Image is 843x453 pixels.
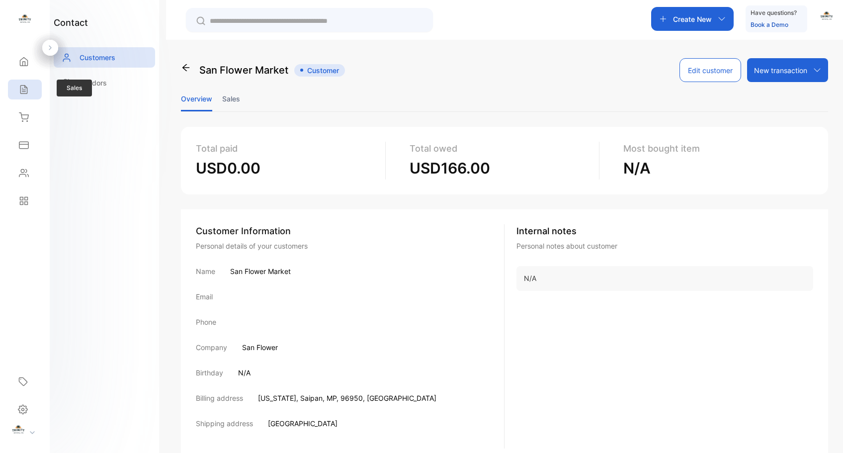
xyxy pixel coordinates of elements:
p: Billing address [196,393,243,403]
p: Email [196,291,213,302]
p: Internal notes [516,224,813,238]
h1: contact [54,16,88,29]
p: San Flower [242,342,278,353]
a: Vendors [54,73,155,93]
img: profile [11,424,26,439]
button: avatar [819,7,834,31]
p: N/A [238,367,251,378]
p: San Flower Market [199,63,288,78]
p: Name [196,266,215,276]
p: N/A [623,157,805,180]
p: Phone [196,317,216,327]
span: , [GEOGRAPHIC_DATA] [363,394,436,402]
p: Have questions? [751,8,797,18]
li: Overview [181,86,212,111]
p: Shipping address [196,418,253,429]
p: New transaction [754,65,807,76]
button: Edit customer [679,58,741,82]
a: Book a Demo [751,21,788,28]
p: Personal notes about customer [516,241,813,251]
img: avatar [819,10,834,25]
span: , Saipan [296,394,323,402]
span: Sales [57,80,92,96]
span: , 96950 [337,394,363,402]
div: Customer Information [196,224,504,238]
p: Vendors [80,78,107,88]
p: Most bought item [623,142,805,155]
div: Personal details of your customers [196,241,504,251]
a: Customers [54,47,155,68]
span: , MP [323,394,337,402]
button: Create New [651,7,734,31]
p: Total owed [410,142,591,155]
span: Customer [294,64,345,77]
li: Sales [222,86,240,111]
p: San Flower Market [230,266,291,276]
p: Company [196,342,227,353]
span: USD166.00 [410,159,490,177]
p: Birthday [196,367,223,378]
span: [GEOGRAPHIC_DATA] [268,419,337,428]
button: Open LiveChat chat widget [8,4,38,34]
img: logo [17,13,32,28]
p: Create New [673,14,712,24]
p: Customers [80,52,115,63]
p: Total paid [196,142,377,155]
p: N/A [524,273,806,283]
span: USD0.00 [196,159,260,177]
span: [US_STATE] [258,394,296,402]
